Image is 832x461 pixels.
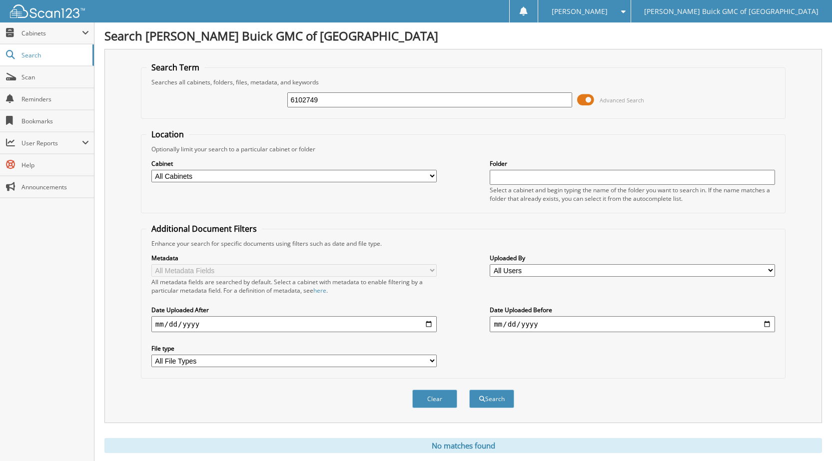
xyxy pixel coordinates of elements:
[151,344,437,353] label: File type
[21,183,89,191] span: Announcements
[146,223,262,234] legend: Additional Document Filters
[412,390,457,408] button: Clear
[21,161,89,169] span: Help
[21,95,89,103] span: Reminders
[151,278,437,295] div: All metadata fields are searched by default. Select a cabinet with metadata to enable filtering b...
[21,139,82,147] span: User Reports
[151,159,437,168] label: Cabinet
[146,78,780,86] div: Searches all cabinets, folders, files, metadata, and keywords
[490,186,775,203] div: Select a cabinet and begin typing the name of the folder you want to search in. If the name match...
[490,159,775,168] label: Folder
[151,316,437,332] input: start
[469,390,514,408] button: Search
[490,254,775,262] label: Uploaded By
[10,4,85,18] img: scan123-logo-white.svg
[21,117,89,125] span: Bookmarks
[146,129,189,140] legend: Location
[21,29,82,37] span: Cabinets
[151,254,437,262] label: Metadata
[644,8,819,14] span: [PERSON_NAME] Buick GMC of [GEOGRAPHIC_DATA]
[21,73,89,81] span: Scan
[104,438,822,453] div: No matches found
[552,8,608,14] span: [PERSON_NAME]
[490,306,775,314] label: Date Uploaded Before
[490,316,775,332] input: end
[146,62,204,73] legend: Search Term
[104,27,822,44] h1: Search [PERSON_NAME] Buick GMC of [GEOGRAPHIC_DATA]
[146,239,780,248] div: Enhance your search for specific documents using filters such as date and file type.
[146,145,780,153] div: Optionally limit your search to a particular cabinet or folder
[600,96,644,104] span: Advanced Search
[21,51,87,59] span: Search
[313,286,326,295] a: here
[151,306,437,314] label: Date Uploaded After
